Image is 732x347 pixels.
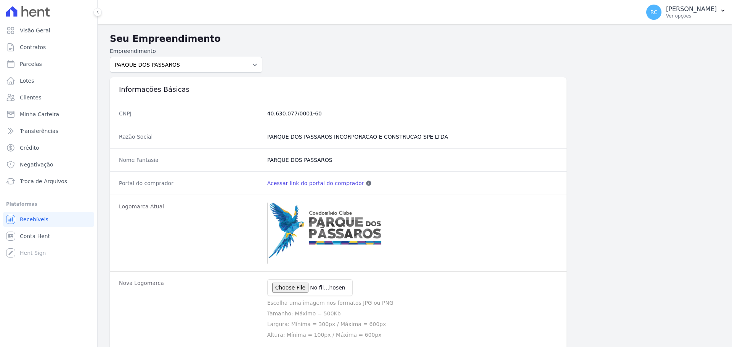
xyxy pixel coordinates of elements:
[666,13,717,19] p: Ver opções
[20,110,59,118] span: Minha Carteira
[6,200,91,209] div: Plataformas
[20,127,58,135] span: Transferências
[3,40,94,55] a: Contratos
[3,174,94,189] a: Troca de Arquivos
[267,331,557,339] p: Altura: Mínima = 100px / Máxima = 600px
[267,299,557,307] p: Escolha uma imagem nos formatos JPG ou PNG
[119,203,261,264] dt: Logomarca Atual
[20,60,42,68] span: Parcelas
[3,56,94,72] a: Parcelas
[3,73,94,88] a: Lotes
[110,32,720,46] h2: Seu Empreendimento
[20,177,67,185] span: Troca de Arquivos
[3,157,94,172] a: Negativação
[20,216,48,223] span: Recebíveis
[20,161,53,168] span: Negativação
[666,5,717,13] p: [PERSON_NAME]
[3,229,94,244] a: Conta Hent
[119,85,557,94] h3: Informações Básicas
[267,320,557,328] p: Largura: Mínima = 300px / Máxima = 600px
[20,94,41,101] span: Clientes
[3,140,94,155] a: Crédito
[3,123,94,139] a: Transferências
[119,110,261,117] dt: CNPJ
[267,310,557,317] p: Tamanho: Máximo = 500Kb
[119,156,261,164] dt: Nome Fantasia
[20,77,34,85] span: Lotes
[119,179,261,187] dt: Portal do comprador
[3,212,94,227] a: Recebíveis
[267,179,364,187] a: Acessar link do portal do comprador
[640,2,732,23] button: RC [PERSON_NAME] Ver opções
[650,10,658,15] span: RC
[119,279,261,339] dt: Nova Logomarca
[267,133,557,141] dd: PARQUE DOS PASSAROS INCORPORACAO E CONSTRUCAO SPE LTDA
[110,47,262,55] label: Empreendimento
[20,232,50,240] span: Conta Hent
[267,110,557,117] dd: 40.630.077/0001-60
[3,90,94,105] a: Clientes
[3,107,94,122] a: Minha Carteira
[3,23,94,38] a: Visão Geral
[20,43,46,51] span: Contratos
[267,203,389,264] img: Captura%20de%20tela%202025-06-03%20144358.jpg
[20,27,50,34] span: Visão Geral
[20,144,39,152] span: Crédito
[267,156,557,164] dd: PARQUE DOS PASSAROS
[119,133,261,141] dt: Razão Social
